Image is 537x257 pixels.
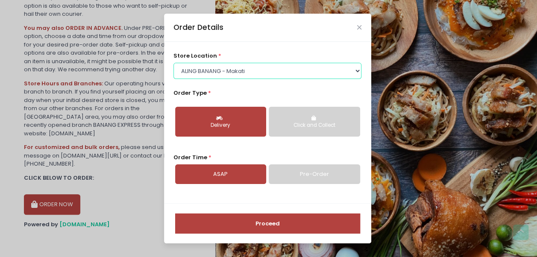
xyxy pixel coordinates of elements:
[173,52,217,60] span: store location
[173,22,223,33] div: Order Details
[269,164,360,184] a: Pre-Order
[173,153,207,161] span: Order Time
[181,122,260,129] div: Delivery
[275,122,354,129] div: Click and Collect
[357,25,361,29] button: Close
[269,107,360,137] button: Click and Collect
[175,164,266,184] a: ASAP
[175,107,266,137] button: Delivery
[173,89,207,97] span: Order Type
[175,213,360,234] button: Proceed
